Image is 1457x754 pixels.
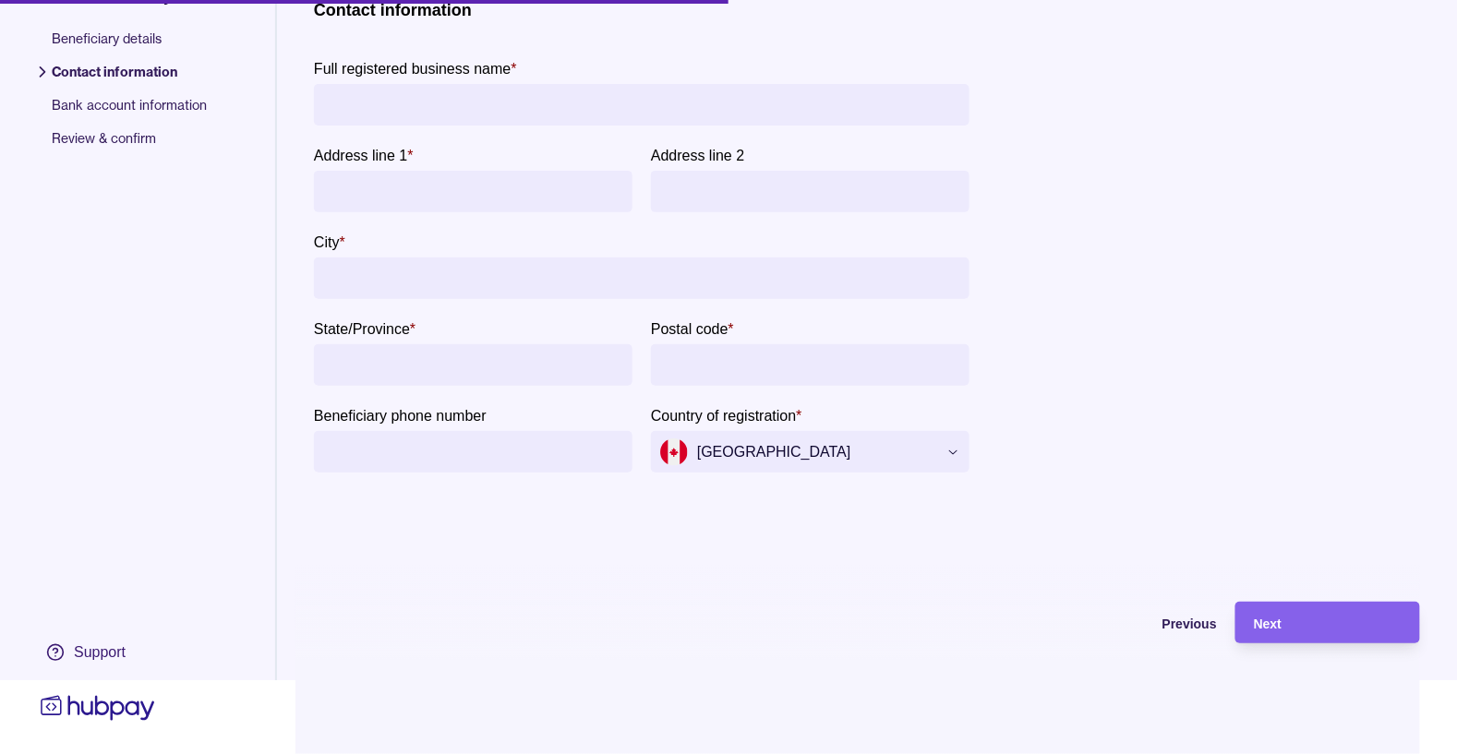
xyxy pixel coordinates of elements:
span: Contact information [52,63,207,96]
div: Support [74,642,126,663]
p: Country of registration [651,408,796,424]
p: Address line 1 [314,148,407,163]
input: Beneficiary phone number [323,431,623,473]
label: Postal code [651,317,734,340]
input: Address line 2 [660,171,960,212]
label: City [314,231,345,253]
input: Full registered business name [323,84,960,126]
p: Postal code [651,321,728,337]
input: Postal code [660,344,960,386]
input: Address line 1 [323,171,623,212]
p: Address line 2 [651,148,744,163]
span: Beneficiary details [52,30,207,63]
label: Address line 1 [314,144,414,166]
span: Next [1254,616,1282,631]
span: Bank account information [52,96,207,129]
p: Full registered business name [314,61,511,77]
p: Beneficiary phone number [314,408,487,424]
input: State/Province [323,344,623,386]
label: Full registered business name [314,57,517,79]
label: Country of registration [651,404,802,426]
p: City [314,234,340,250]
a: Support [37,633,159,672]
label: Address line 2 [651,144,744,166]
button: Previous [1032,602,1217,643]
span: Previous [1162,616,1217,631]
input: City [323,257,960,299]
label: State/Province [314,317,415,340]
p: State/Province [314,321,410,337]
span: Review & confirm [52,129,207,162]
button: Next [1235,602,1420,643]
label: Beneficiary phone number [314,404,487,426]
